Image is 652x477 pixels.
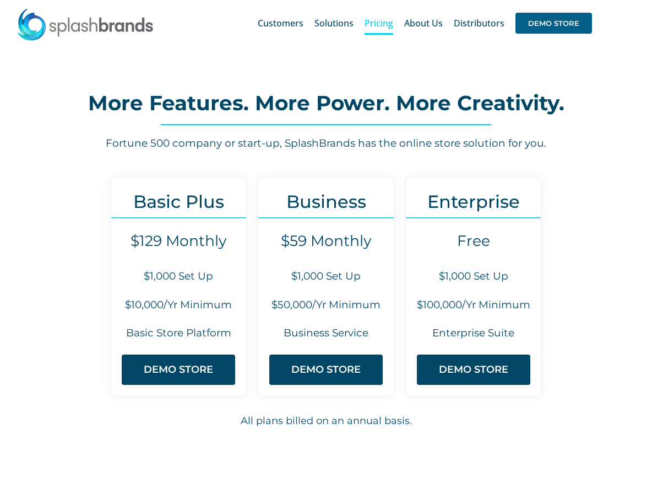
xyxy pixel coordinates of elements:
h6: $1,000 Set Up [111,269,247,284]
h6: Basic Store Platform [111,326,247,341]
span: DEMO STORE [291,364,361,376]
a: Distributors [454,6,504,41]
h6: Business Service [258,326,394,341]
h4: Free [406,232,541,250]
span: DEMO STORE [439,364,508,376]
a: DEMO STORE [417,355,530,385]
img: SplashBrands.com Logo [17,8,154,41]
h3: Basic Plus [111,191,247,212]
a: DEMO STORE [269,355,383,385]
span: Distributors [454,19,504,28]
h6: All plans billed on an annual basis. [32,414,620,428]
span: About Us [404,19,443,28]
h2: More Features. More Power. More Creativity. [55,92,597,114]
h6: Enterprise Suite [406,326,541,341]
h6: $50,000/Yr Minimum [258,298,394,313]
nav: Main Menu [258,6,592,41]
span: Solutions [314,19,354,28]
h6: $1,000 Set Up [406,269,541,284]
a: Pricing [365,6,393,41]
span: Customers [258,19,303,28]
span: Pricing [365,19,393,28]
span: DEMO STORE [144,364,213,376]
span: DEMO STORE [515,13,592,34]
h4: $129 Monthly [111,232,247,250]
h6: $100,000/Yr Minimum [406,298,541,313]
h3: Business [258,191,394,212]
a: DEMO STORE [515,6,592,41]
h4: $59 Monthly [258,232,394,250]
a: Customers [258,6,303,41]
h3: Enterprise [406,191,541,212]
h6: $1,000 Set Up [258,269,394,284]
h6: Fortune 500 company or start-up, SplashBrands has the online store solution for you. [55,136,597,151]
h6: $10,000/Yr Minimum [111,298,247,313]
a: DEMO STORE [122,355,235,385]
